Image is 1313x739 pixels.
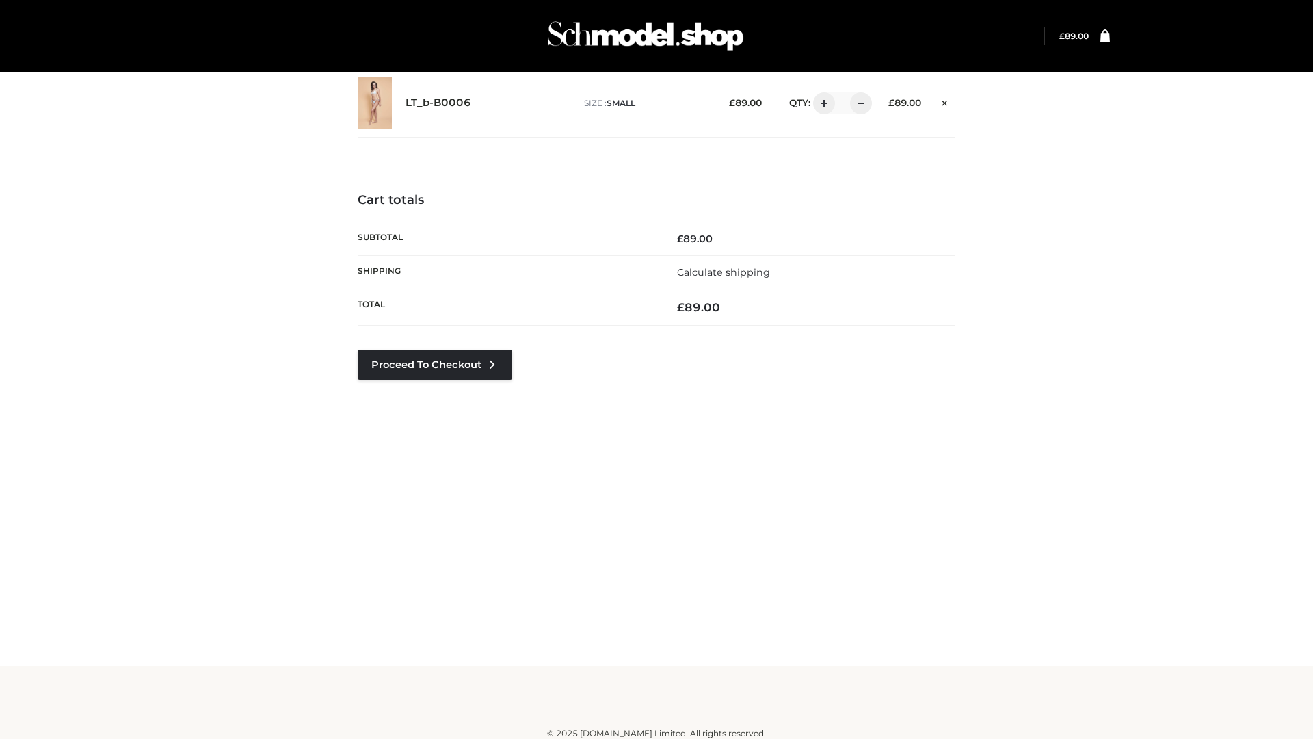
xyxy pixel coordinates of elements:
div: QTY: [775,92,867,114]
span: £ [888,97,894,108]
span: £ [677,300,685,314]
span: £ [677,233,683,245]
img: LT_b-B0006 - SMALL [358,77,392,129]
a: Calculate shipping [677,266,770,278]
bdi: 89.00 [1059,31,1089,41]
a: LT_b-B0006 [406,96,471,109]
p: size : [584,97,708,109]
bdi: 89.00 [888,97,921,108]
bdi: 89.00 [729,97,762,108]
a: £89.00 [1059,31,1089,41]
a: Remove this item [935,92,955,110]
bdi: 89.00 [677,300,720,314]
th: Subtotal [358,222,656,255]
img: Schmodel Admin 964 [543,9,748,63]
span: £ [1059,31,1065,41]
th: Total [358,289,656,326]
span: SMALL [607,98,635,108]
bdi: 89.00 [677,233,713,245]
th: Shipping [358,255,656,289]
a: Proceed to Checkout [358,350,512,380]
h4: Cart totals [358,193,955,208]
span: £ [729,97,735,108]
